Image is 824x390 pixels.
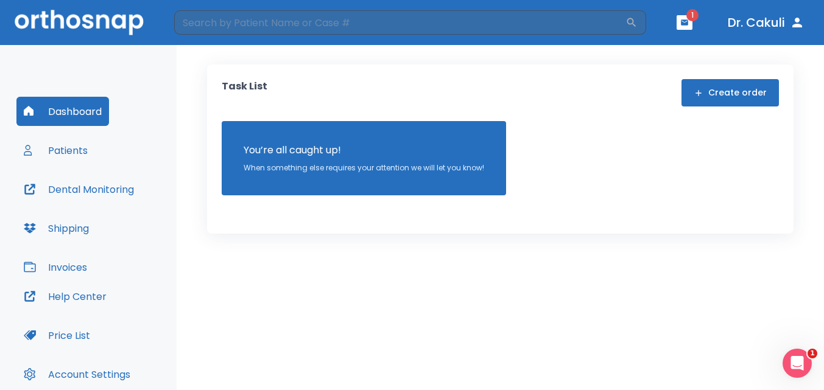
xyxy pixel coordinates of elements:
span: 1 [686,9,699,21]
p: You’re all caught up! [244,143,484,158]
button: Shipping [16,214,96,243]
iframe: Intercom live chat [783,349,812,378]
button: Price List [16,321,97,350]
p: Task List [222,79,267,106]
input: Search by Patient Name or Case # [174,10,625,35]
button: Account Settings [16,360,138,389]
p: When something else requires your attention we will let you know! [244,162,484,173]
button: Create order [681,79,779,106]
span: 1 [808,349,817,358]
button: Dashboard [16,97,109,126]
button: Patients [16,136,95,165]
button: Dental Monitoring [16,175,141,204]
button: Help Center [16,282,114,311]
button: Invoices [16,252,94,282]
img: Orthosnap [15,10,144,35]
button: Dr. Cakuli [723,12,809,33]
